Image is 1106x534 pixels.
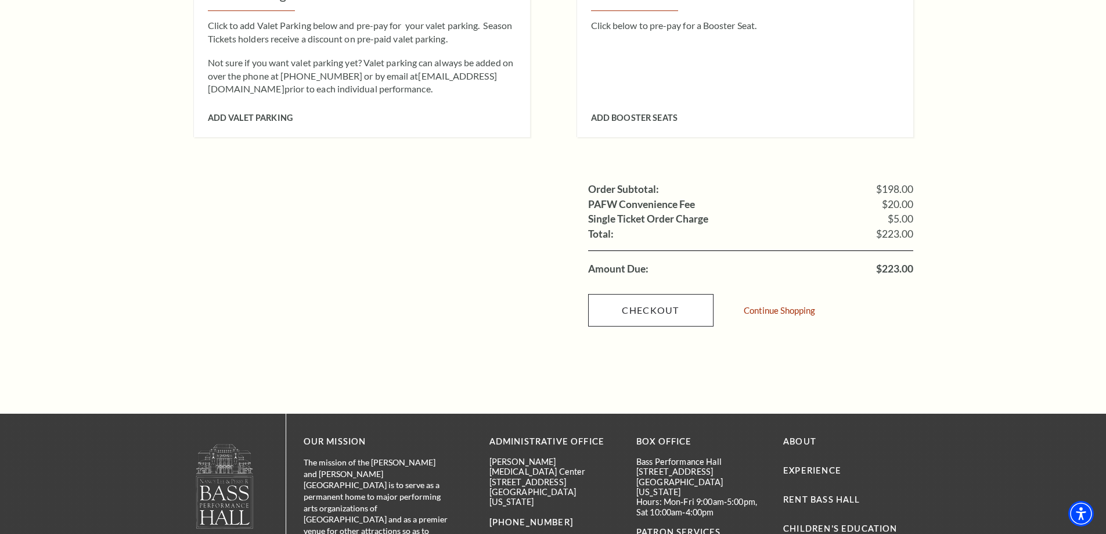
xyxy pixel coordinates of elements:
p: [STREET_ADDRESS] [489,477,619,487]
p: Administrative Office [489,435,619,449]
p: [GEOGRAPHIC_DATA][US_STATE] [636,477,766,497]
label: PAFW Convenience Fee [588,199,695,210]
span: $198.00 [876,184,913,195]
label: Total: [588,229,614,239]
p: Click to add Valet Parking below and pre-pay for your valet parking. Season Tickets holders recei... [208,19,516,45]
p: [GEOGRAPHIC_DATA][US_STATE] [489,487,619,507]
p: Hours: Mon-Fri 9:00am-5:00pm, Sat 10:00am-4:00pm [636,497,766,517]
p: Bass Performance Hall [636,457,766,467]
p: [STREET_ADDRESS] [636,467,766,476]
span: $223.00 [876,229,913,239]
span: $223.00 [876,264,913,274]
a: Continue Shopping [744,306,815,315]
span: $5.00 [888,214,913,224]
label: Order Subtotal: [588,184,659,195]
img: owned and operated by Performing Arts Fort Worth, A NOT-FOR-PROFIT 501(C)3 ORGANIZATION [195,443,254,529]
span: Add Valet Parking [208,113,293,123]
div: Accessibility Menu [1068,501,1094,526]
p: [PERSON_NAME][MEDICAL_DATA] Center [489,457,619,477]
p: BOX OFFICE [636,435,766,449]
a: About [783,436,816,446]
p: [PHONE_NUMBER] [489,515,619,530]
p: Not sure if you want valet parking yet? Valet parking can always be added on over the phone at [P... [208,56,516,95]
label: Single Ticket Order Charge [588,214,708,224]
p: OUR MISSION [304,435,449,449]
span: Add Booster Seats [591,113,678,123]
a: Checkout [588,294,714,327]
p: Click below to pre-pay for a Booster Seat. [591,19,899,32]
label: Amount Due: [588,264,649,274]
a: Experience [783,465,841,475]
span: $20.00 [882,199,913,210]
a: Rent Bass Hall [783,494,860,504]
